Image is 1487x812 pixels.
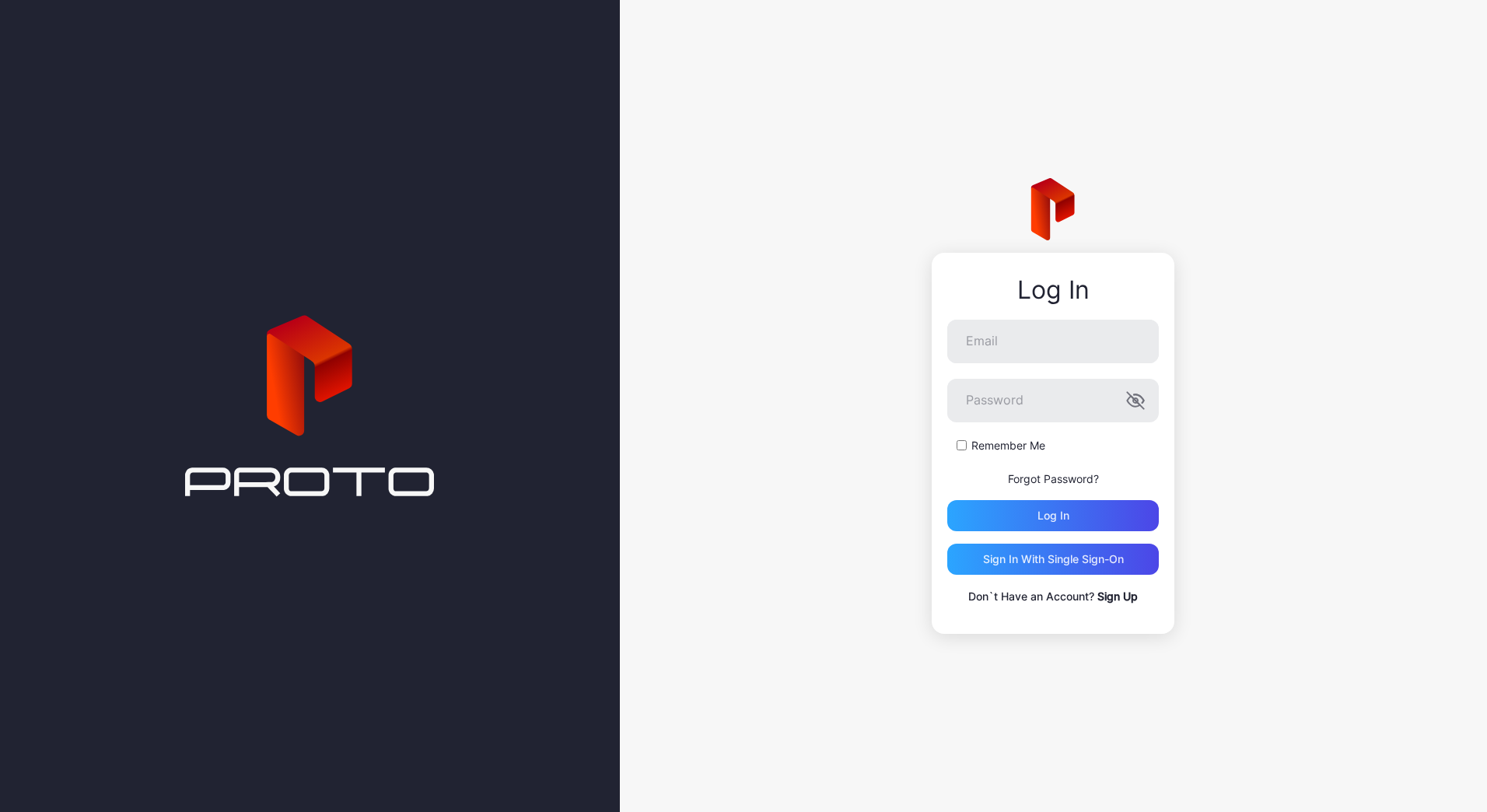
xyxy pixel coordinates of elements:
[947,587,1159,606] p: Don`t Have an Account?
[947,379,1159,422] input: Password
[947,544,1159,575] button: Sign in With Single Sign-On
[1037,509,1069,522] div: Log in
[947,500,1159,531] button: Log in
[947,276,1159,304] div: Log In
[1126,391,1145,410] button: Password
[971,438,1045,453] label: Remember Me
[1097,590,1138,603] a: Sign Up
[1008,472,1099,485] a: Forgot Password?
[983,553,1124,565] div: Sign in With Single Sign-On
[947,320,1159,363] input: Email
